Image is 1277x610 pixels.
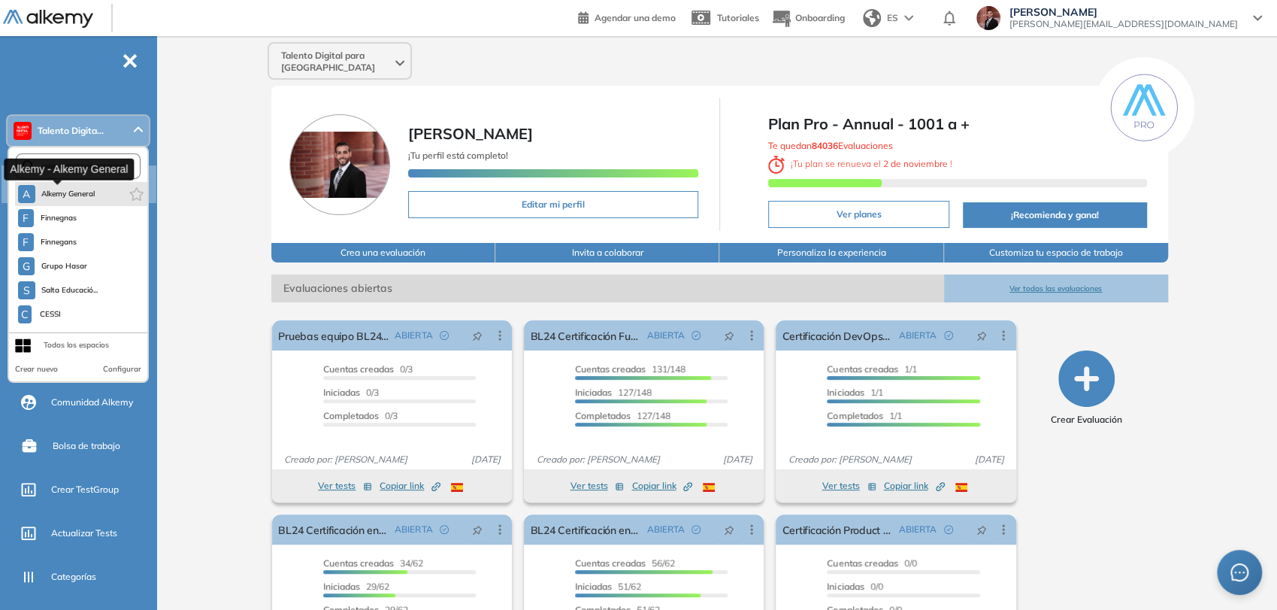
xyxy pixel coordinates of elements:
span: [DATE] [716,453,758,466]
span: check-circle [944,525,953,534]
div: Alkemy - Alkemy General [4,158,134,180]
span: Bolsa de trabajo [53,439,120,453]
a: Certificación Product Owner - Versión 2 [782,514,892,545]
button: Copiar link [631,477,692,495]
span: Copiar link [884,479,945,493]
span: Copiar link [380,479,440,493]
span: check-circle [440,331,449,340]
img: ESP [703,483,715,492]
a: Pruebas equipo BL24 Certificación Ciberseguridad [278,320,389,351]
span: Completados [827,410,882,421]
button: Crea una evaluación [271,243,495,263]
img: ESP [451,483,463,492]
button: pushpin [713,517,746,542]
span: ABIERTA [395,523,432,536]
span: Creado por: [PERSON_NAME] [782,453,917,466]
span: [PERSON_NAME] [408,124,533,143]
span: Iniciadas [575,387,612,398]
span: Categorías [51,570,96,584]
div: Todos los espacios [44,339,109,351]
span: [DATE] [969,453,1010,466]
span: [PERSON_NAME][EMAIL_ADDRESS][DOMAIN_NAME] [1009,18,1238,30]
img: ESP [955,483,967,492]
a: Agendar una demo [578,8,676,26]
span: 56/62 [575,557,675,569]
span: Actualizar Tests [51,527,117,540]
button: Ver tests [318,477,372,495]
span: check-circle [691,525,701,534]
span: 0/3 [323,410,398,421]
button: Ver planes [768,201,949,228]
span: Crear Evaluación [1051,413,1122,426]
span: check-circle [691,331,701,340]
button: ¡Recomienda y gana! [963,202,1147,228]
span: Creado por: [PERSON_NAME] [530,453,665,466]
span: ABIERTA [395,329,432,342]
span: S [23,284,30,296]
span: 0/0 [827,581,882,592]
span: 0/3 [323,363,413,375]
span: Evaluaciones abiertas [271,275,943,302]
span: 51/62 [575,581,641,592]
span: pushpin [724,329,734,341]
img: https://assets.alkemy.org/workspaces/620/d203e0be-08f6-444b-9eae-a92d815a506f.png [17,125,29,137]
span: C [21,308,29,320]
span: 0/0 [827,557,916,569]
span: ES [887,11,898,25]
a: BL24 Certificación en Seguridad Cloud [530,514,640,545]
span: ABIERTA [646,329,684,342]
span: 1/1 [827,387,882,398]
span: check-circle [440,525,449,534]
span: [PERSON_NAME] [1009,6,1238,18]
a: BL24 Certificación en Seguridad en Redes [278,514,389,545]
button: pushpin [965,517,998,542]
span: ¡Tu perfil está completo! [408,150,508,161]
button: pushpin [713,323,746,347]
span: Completados [575,410,631,421]
span: Grupo Hasar [41,260,88,272]
span: Iniciadas [575,581,612,592]
span: Cuentas creadas [323,557,394,569]
span: pushpin [472,524,483,536]
button: pushpin [965,323,998,347]
span: ABIERTA [899,523,937,536]
img: world [863,9,881,27]
span: Tutoriales [717,12,759,23]
span: pushpin [976,329,987,341]
span: Cuentas creadas [323,363,394,375]
button: pushpin [461,323,494,347]
span: pushpin [724,524,734,536]
span: Finnegans [40,236,78,248]
span: Plan Pro - Annual - 1001 a + [768,113,1147,135]
span: Talento Digital para [GEOGRAPHIC_DATA] [281,50,392,74]
span: ABIERTA [646,523,684,536]
span: ABIERTA [899,329,937,342]
button: Crear Evaluación [1051,351,1122,426]
span: check-circle [944,331,953,340]
span: G [23,260,30,272]
span: message [1230,563,1249,582]
button: Invita a colaborar [495,243,719,263]
span: CESSI [38,308,63,320]
span: 131/148 [575,363,685,375]
span: 127/148 [575,387,652,398]
img: arrow [904,15,913,21]
span: Talento Digita... [38,125,104,137]
button: Ver todas las evaluaciones [944,275,1168,302]
span: Iniciadas [323,387,360,398]
span: 127/148 [575,410,670,421]
button: Crear nuevo [15,363,58,375]
span: F [23,212,29,224]
span: Iniciadas [827,581,864,592]
span: Cuentas creadas [827,363,897,375]
span: pushpin [976,524,987,536]
button: Editar mi perfil [408,191,698,218]
span: pushpin [472,329,483,341]
span: Iniciadas [323,581,360,592]
span: Iniciadas [827,387,864,398]
span: Comunidad Alkemy [51,396,133,409]
img: clock-svg [768,156,785,174]
b: 2 de noviembre [881,158,950,169]
a: BL24 Certificación Fund. de Ciberseguridad [530,320,640,351]
span: 0/3 [323,387,379,398]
